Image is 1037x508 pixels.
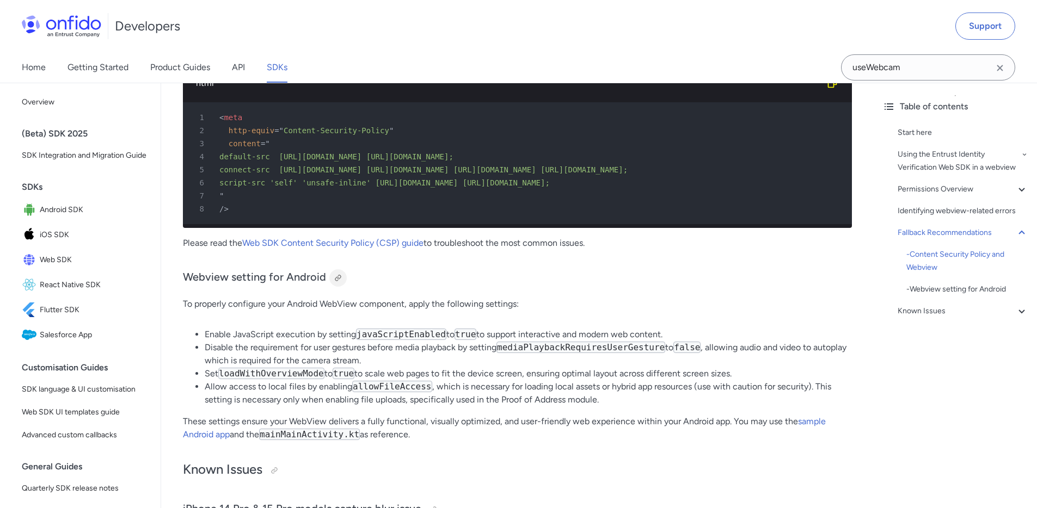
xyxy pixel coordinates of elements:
a: Start here [898,126,1028,139]
a: IconAndroid SDKAndroid SDK [17,198,152,222]
code: true [333,368,355,379]
span: SDK language & UI customisation [22,383,148,396]
a: IconSalesforce AppSalesforce App [17,323,152,347]
a: API [232,52,245,83]
code: loadWithOverviewMode [218,368,324,379]
span: 6 [187,176,212,189]
a: Home [22,52,46,83]
span: Overview [22,96,148,109]
span: script-src 'self' 'unsafe-inline' [URL][DOMAIN_NAME] [URL][DOMAIN_NAME]; [219,178,550,187]
span: default-src [URL][DOMAIN_NAME] [URL][DOMAIN_NAME]; [219,152,453,161]
a: Product Guides [150,52,210,83]
li: Set to to scale web pages to fit the device screen, ensuring optimal layout across different scre... [205,367,852,380]
span: " [389,126,394,135]
code: mainMainActivity.kt [259,429,360,440]
span: meta [224,113,242,122]
span: 4 [187,150,212,163]
img: IconSalesforce App [22,327,40,343]
div: SDKs [22,176,156,198]
span: Flutter SDK [40,302,148,318]
a: Quarterly SDK release notes [17,478,152,499]
img: IconFlutter SDK [22,302,40,318]
img: IconiOS SDK [22,227,40,243]
div: - Webview setting for Android [906,283,1028,296]
a: Support [955,13,1015,40]
span: SDK Integration and Migration Guide [22,149,148,162]
li: Allow access to local files by enabling , which is necessary for loading local assets or hybrid a... [205,380,852,406]
span: Quarterly SDK release notes [22,482,148,495]
li: Disable the requirement for user gestures before media playback by setting to , allowing audio an... [205,341,852,367]
a: SDKs [267,52,287,83]
span: " [279,126,284,135]
span: connect-src [URL][DOMAIN_NAME] [URL][DOMAIN_NAME] [URL][DOMAIN_NAME] [URL][DOMAIN_NAME]; [219,165,628,174]
span: 7 [187,189,212,202]
code: allowFileAccess [352,381,432,392]
p: Please read the to troubleshoot the most common issues. [183,237,852,250]
div: - Content Security Policy and Webview [906,248,1028,274]
span: = [274,126,279,135]
a: Web SDK UI templates guide [17,401,152,423]
a: -Content Security Policy and Webview [906,248,1028,274]
span: 8 [187,202,212,215]
span: Content-Security-Policy [284,126,389,135]
span: Advanced custom callbacks [22,429,148,442]
a: Permissions Overview [898,183,1028,196]
span: Web SDK UI templates guide [22,406,148,419]
div: Customisation Guides [22,357,156,379]
li: Enable JavaScript execution by setting to to support interactive and modern web content. [205,328,852,341]
img: Onfido Logo [22,15,101,37]
span: 5 [187,163,212,176]
div: Table of contents [882,100,1028,113]
a: SDK Integration and Migration Guide [17,145,152,166]
a: Advanced custom callbacks [17,424,152,446]
span: content [229,139,261,148]
span: iOS SDK [40,227,148,243]
span: 3 [187,137,212,150]
code: mediaPlaybackRequiresUserGesture [496,342,665,353]
span: Web SDK [40,252,148,268]
span: = [261,139,265,148]
img: IconWeb SDK [22,252,40,268]
span: Android SDK [40,202,148,218]
a: Web SDK Content Security Policy (CSP) guide [242,238,424,248]
h3: Webview setting for Android [183,269,852,287]
a: IconFlutter SDKFlutter SDK [17,298,152,322]
h2: Known Issues [183,461,852,479]
div: General Guides [22,456,156,478]
a: IconWeb SDKWeb SDK [17,248,152,272]
h1: Developers [115,17,180,35]
a: Fallback Recommendations [898,226,1028,239]
div: html [196,77,821,90]
span: 2 [187,124,212,137]
span: Salesforce App [40,327,148,343]
img: IconAndroid SDK [22,202,40,218]
span: " [219,191,224,200]
div: (Beta) SDK 2025 [22,123,156,145]
a: Using the Entrust Identity Verification Web SDK in a webview [898,148,1028,174]
input: Onfido search input field [841,54,1015,80]
span: http-equiv [229,126,274,135]
span: /> [219,205,229,213]
code: true [455,329,477,340]
span: " [265,139,269,148]
a: -Webview setting for Android [906,283,1028,296]
a: Identifying webview-related errors [898,205,1028,218]
span: 1 [187,111,212,124]
a: Known Issues [898,305,1028,318]
a: IconReact Native SDKReact Native SDK [17,273,152,297]
span: React Native SDK [40,277,148,293]
code: javaScriptEnabled [356,329,446,340]
svg: Clear search field button [993,61,1007,75]
img: IconReact Native SDK [22,277,40,293]
code: false [673,342,701,353]
button: Copy code snippet button [821,72,843,94]
p: To properly configure your Android WebView component, apply the following settings: [183,298,852,311]
a: IconiOS SDKiOS SDK [17,223,152,247]
a: Getting Started [68,52,128,83]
